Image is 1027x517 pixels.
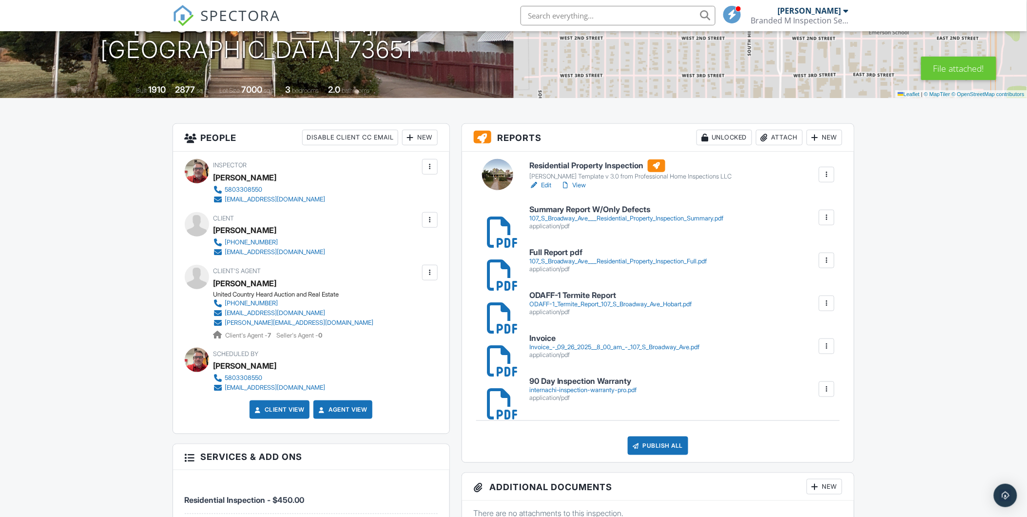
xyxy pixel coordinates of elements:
[219,87,240,94] span: Lot Size
[201,5,281,25] span: SPECTORA
[213,267,261,275] span: Client's Agent
[807,479,842,495] div: New
[924,91,950,97] a: © MapTiler
[213,291,382,298] div: United Country Heard Auction and Real Estate
[529,334,700,359] a: Invoice Invoice_-_09_26_2025__8_00_am_-_107_S_Broadway_Ave.pdf application/pdf
[561,180,586,190] a: View
[529,205,724,230] a: Summary Report W/Only Defects 107_S_Broadway_Ave___Residential_Property_Inspection_Summary.pdf ap...
[225,309,326,317] div: [EMAIL_ADDRESS][DOMAIN_NAME]
[462,124,854,152] h3: Reports
[529,248,707,257] h6: Full Report pdf
[628,437,689,455] div: Publish All
[213,170,277,185] div: [PERSON_NAME]
[225,384,326,392] div: [EMAIL_ADDRESS][DOMAIN_NAME]
[253,405,305,415] a: Client View
[173,13,281,34] a: SPECTORA
[529,394,637,402] div: application/pdf
[807,130,842,145] div: New
[213,308,374,318] a: [EMAIL_ADDRESS][DOMAIN_NAME]
[952,91,1025,97] a: © OpenStreetMap contributors
[225,299,278,307] div: [PHONE_NUMBER]
[756,130,803,145] div: Attach
[898,91,920,97] a: Leaflet
[213,318,374,328] a: [PERSON_NAME][EMAIL_ADDRESS][DOMAIN_NAME]
[213,161,247,169] span: Inspector
[529,180,551,190] a: Edit
[213,223,277,238] div: [PERSON_NAME]
[697,130,752,145] div: Unlocked
[213,247,326,257] a: [EMAIL_ADDRESS][DOMAIN_NAME]
[778,6,841,16] div: [PERSON_NAME]
[529,222,724,230] div: application/pdf
[225,374,263,382] div: 5803308550
[529,258,707,265] div: 107_S_Broadway_Ave___Residential_Property_Inspection_Full.pdf
[185,477,438,514] li: Service: Residential Inspection
[213,276,277,291] a: [PERSON_NAME]
[302,130,398,145] div: Disable Client CC Email
[529,215,724,222] div: 107_S_Broadway_Ave___Residential_Property_Inspection_Summary.pdf
[529,377,637,402] a: 90 Day Inspection Warranty internachi-inspection-warranty-pro.pdf application/pdf
[529,343,700,351] div: Invoice_-_09_26_2025__8_00_am_-_107_S_Broadway_Ave.pdf
[226,332,273,339] span: Client's Agent -
[213,358,277,373] div: [PERSON_NAME]
[521,6,716,25] input: Search everything...
[213,238,326,247] a: [PHONE_NUMBER]
[285,84,291,95] div: 3
[402,130,438,145] div: New
[921,57,996,80] div: File attached!
[529,205,724,214] h6: Summary Report W/Only Defects
[196,87,210,94] span: sq. ft.
[328,84,340,95] div: 2.0
[225,319,374,327] div: [PERSON_NAME][EMAIL_ADDRESS][DOMAIN_NAME]
[175,84,195,95] div: 2877
[292,87,319,94] span: bedrooms
[994,484,1017,507] div: Open Intercom Messenger
[529,308,692,316] div: application/pdf
[185,496,305,505] span: Residential Inspection - $450.00
[213,350,259,358] span: Scheduled By
[213,298,374,308] a: [PHONE_NUMBER]
[529,248,707,273] a: Full Report pdf 107_S_Broadway_Ave___Residential_Property_Inspection_Full.pdf application/pdf
[529,159,732,181] a: Residential Property Inspection [PERSON_NAME] Template v 3.0 from Professional Home Inspections LLC
[213,215,234,222] span: Client
[529,386,637,394] div: internachi-inspection-warranty-pro.pdf
[148,84,166,95] div: 1910
[277,332,323,339] span: Seller's Agent -
[268,332,271,339] strong: 7
[529,265,707,273] div: application/pdf
[136,87,147,94] span: Built
[342,87,369,94] span: bathrooms
[213,195,326,204] a: [EMAIL_ADDRESS][DOMAIN_NAME]
[225,239,278,246] div: [PHONE_NUMBER]
[529,351,700,359] div: application/pdf
[173,444,449,470] h3: Services & Add ons
[225,186,263,194] div: 5803308550
[173,5,194,26] img: The Best Home Inspection Software - Spectora
[529,300,692,308] div: ODAFF-1_Termite_Report_107_S_Broadway_Ave_Hobart.pdf
[529,173,732,180] div: [PERSON_NAME] Template v 3.0 from Professional Home Inspections LLC
[213,383,326,393] a: [EMAIL_ADDRESS][DOMAIN_NAME]
[173,124,449,152] h3: People
[319,332,323,339] strong: 0
[529,291,692,300] h6: ODAFF-1 Termite Report
[241,84,262,95] div: 7000
[225,196,326,203] div: [EMAIL_ADDRESS][DOMAIN_NAME]
[529,291,692,316] a: ODAFF-1 Termite Report ODAFF-1_Termite_Report_107_S_Broadway_Ave_Hobart.pdf application/pdf
[921,91,923,97] span: |
[213,373,326,383] a: 5803308550
[225,248,326,256] div: [EMAIL_ADDRESS][DOMAIN_NAME]
[529,159,732,172] h6: Residential Property Inspection
[529,334,700,343] h6: Invoice
[213,185,326,195] a: 5803308550
[264,87,276,94] span: sq.ft.
[462,473,854,501] h3: Additional Documents
[317,405,367,415] a: Agent View
[751,16,849,25] div: Branded M Inspection Services
[529,377,637,386] h6: 90 Day Inspection Warranty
